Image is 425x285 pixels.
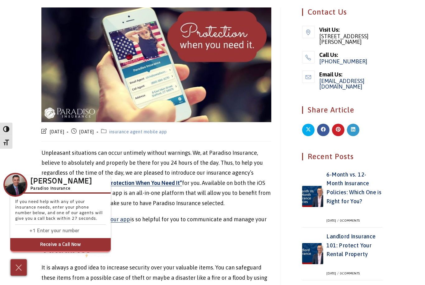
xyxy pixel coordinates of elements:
[326,233,376,258] a: Landlord Insurance 101: Protect Your Rental Property
[71,128,101,137] li: [DATE]
[302,106,383,114] h4: Share Article
[340,219,360,222] a: 0 Comments
[14,263,23,273] img: Cross icon
[30,185,92,192] h5: Paradiso Insurance
[110,216,130,223] a: our app
[106,180,182,186] a: “Protection When You Need It”
[319,71,383,78] span: Email Us:
[336,272,339,275] span: /
[41,214,271,235] p: Here are a few reasons why is so helpful for you to communicate and manage your insurance:
[76,254,111,257] a: We'rePowered by iconbyResponseiQ
[319,51,383,59] span: Call Us:
[109,129,167,134] a: insurance agent mobile app
[41,128,71,137] li: [DATE]
[302,153,383,160] h4: Recent Posts
[326,272,339,275] div: [DATE]
[18,227,37,236] input: Enter country code
[15,199,106,225] p: If you need help with any of your insurance needs, enter your phone number below, and one of our ...
[76,254,92,257] span: We're by
[336,219,339,222] span: /
[302,8,383,16] h4: Contact Us
[41,7,271,122] img: You are currently viewing Protection When You Need It: Our Insurance Agency’s Mobile App
[319,78,364,90] a: [EMAIL_ADDRESS][DOMAIN_NAME]
[37,227,99,236] input: Enter phone number
[41,148,271,208] p: Unpleasant situations can occur untimely without warnings. We, at Paradiso Insurance, believe to ...
[85,253,88,258] img: Powered by icon
[30,179,92,185] h3: [PERSON_NAME]
[10,238,111,252] button: Receive a Call Now
[326,171,381,205] a: 6-Month vs. 12-Month Insurance Policies: Which One is Right for You?
[340,272,360,275] a: 0 Comments
[319,58,367,65] a: [PHONE_NUMBER]
[5,174,26,195] img: Company Icon
[319,26,383,34] span: Visit Us:
[326,219,339,223] div: [DATE]
[319,34,383,45] span: [STREET_ADDRESS][PERSON_NAME]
